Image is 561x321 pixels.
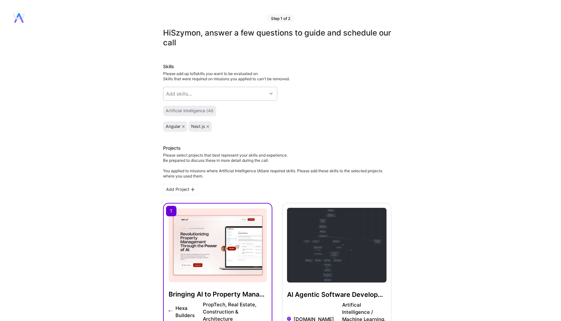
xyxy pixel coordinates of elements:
[182,125,185,128] i: icon Close
[206,125,209,128] i: icon Close
[166,108,214,114] div: Artificial Intelligence (AI)
[267,14,294,22] div: Step 1 of 2
[163,184,198,195] div: Add Project
[163,71,391,82] div: Please add up to 5 skills you want to be evaluated on.
[169,309,173,313] img: Company logo
[169,208,267,282] img: Bringing AI to Property Management
[191,124,205,129] div: Nest.js
[166,124,181,129] div: Angular
[166,90,192,97] div: Add skills...
[269,92,273,95] i: icon Chevron
[163,153,391,179] div: Please select projects that best represent your skills and experience. Be prepared to discuss the...
[163,145,181,151] div: Projects
[163,63,391,70] div: Skills
[163,28,391,48] div: Hi Szymon , answer a few questions to guide and schedule our call
[163,76,290,81] span: Skills that were required on missions you applied to can't be removed.
[191,188,195,191] i: icon PlusBlackFlat
[169,290,267,298] h4: Bringing AI to Property Management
